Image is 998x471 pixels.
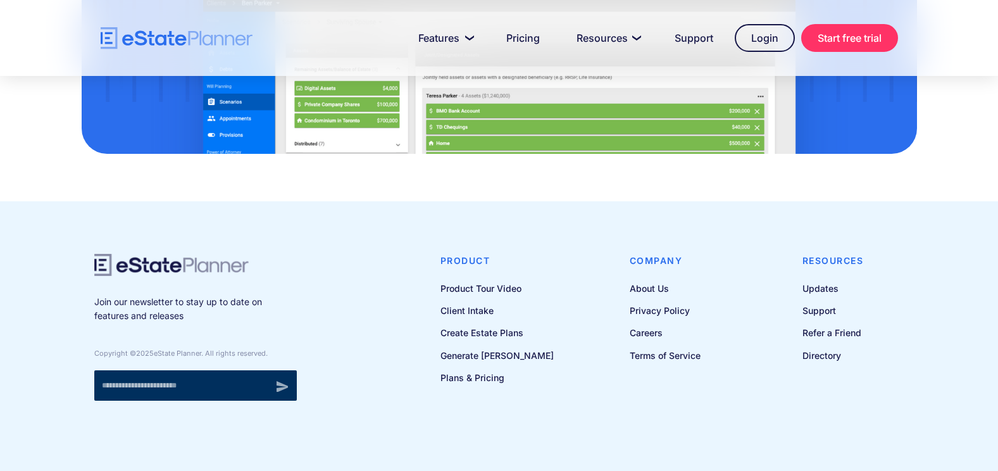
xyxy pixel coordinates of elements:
h4: Company [630,254,701,268]
a: Client Intake [440,303,554,318]
div: Copyright © eState Planner. All rights reserved. [94,349,297,358]
a: Support [802,303,864,318]
a: home [101,27,253,49]
form: Newsletter signup [94,370,297,401]
a: Product Tour Video [440,280,554,296]
h4: Resources [802,254,864,268]
a: Features [403,25,485,51]
a: Refer a Friend [802,325,864,341]
a: Pricing [491,25,555,51]
a: Directory [802,348,864,363]
p: Join our newsletter to stay up to date on features and releases [94,295,297,323]
a: Start free trial [801,24,898,52]
a: Plans & Pricing [440,370,554,386]
a: Resources [561,25,653,51]
span: 2025 [136,349,154,358]
a: Create Estate Plans [440,325,554,341]
a: Updates [802,280,864,296]
a: About Us [630,280,701,296]
a: Login [735,24,795,52]
a: Careers [630,325,701,341]
a: Terms of Service [630,348,701,363]
a: Support [659,25,728,51]
h4: Product [440,254,554,268]
a: Privacy Policy [630,303,701,318]
a: Generate [PERSON_NAME] [440,348,554,363]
